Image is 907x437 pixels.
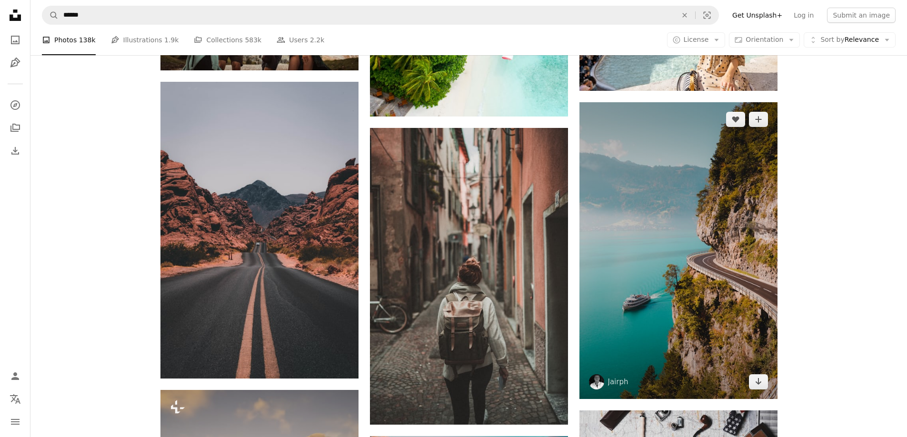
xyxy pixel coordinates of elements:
[696,6,718,24] button: Visual search
[6,96,25,115] a: Explore
[749,112,768,127] button: Add to Collection
[804,32,896,48] button: Sort byRelevance
[277,25,324,55] a: Users 2.2k
[6,6,25,27] a: Home — Unsplash
[6,30,25,49] a: Photos
[579,246,777,255] a: yacht sailing near island during daytime
[727,8,788,23] a: Get Unsplash+
[164,35,179,45] span: 1.9k
[820,35,879,45] span: Relevance
[6,118,25,137] a: Collections
[667,32,726,48] button: License
[726,112,745,127] button: Like
[746,36,783,43] span: Orientation
[42,6,59,24] button: Search Unsplash
[674,6,695,24] button: Clear
[370,272,568,281] a: woman walking on street surrounded by buildings
[6,141,25,160] a: Download History
[6,412,25,431] button: Menu
[6,367,25,386] a: Log in / Sign up
[310,35,324,45] span: 2.2k
[827,8,896,23] button: Submit an image
[6,389,25,408] button: Language
[42,6,719,25] form: Find visuals sitewide
[729,32,800,48] button: Orientation
[788,8,819,23] a: Log in
[194,25,261,55] a: Collections 583k
[589,374,604,389] img: Go to Jairph's profile
[579,102,777,399] img: yacht sailing near island during daytime
[370,128,568,425] img: woman walking on street surrounded by buildings
[6,53,25,72] a: Illustrations
[160,82,359,379] img: black concrete road surrounded by brown rocks
[245,35,261,45] span: 583k
[160,226,359,234] a: black concrete road surrounded by brown rocks
[608,377,628,387] a: Jairph
[684,36,709,43] span: License
[111,25,179,55] a: Illustrations 1.9k
[749,374,768,389] a: Download
[820,36,844,43] span: Sort by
